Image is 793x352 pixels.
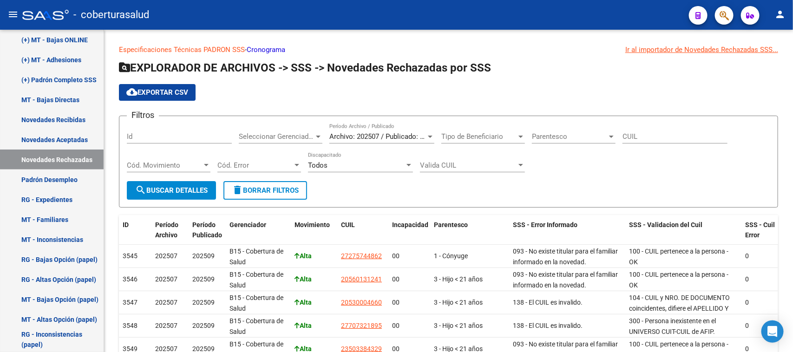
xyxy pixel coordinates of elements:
span: 093 - No existe titular para el familiar informado en la novedad. [513,248,618,266]
span: 0 [745,252,749,260]
div: Ir al importador de Novedades Rechazadas SSS... [625,45,778,55]
span: 20560131241 [341,275,382,283]
datatable-header-cell: Período Archivo [151,215,189,246]
span: B15 - Cobertura de Salud [229,248,283,266]
datatable-header-cell: SSS - Error Informado [509,215,625,246]
datatable-header-cell: SSS - Cuil Error [741,215,793,246]
span: 202509 [192,252,215,260]
mat-icon: search [135,184,146,196]
datatable-header-cell: Gerenciador [226,215,291,246]
strong: Alta [295,252,312,260]
span: 104 - CUIL y NRO. DE DOCUMENTO coincidentes, difiere el APELLIDO Y NOMBRE. [629,294,730,323]
datatable-header-cell: ID [119,215,151,246]
span: 202507 [155,275,177,283]
span: Incapacidad [392,221,428,228]
span: CUIL [341,221,355,228]
span: 093 - No existe titular para el familiar informado en la novedad. [513,271,618,289]
span: 0 [745,322,749,329]
span: 0 [745,275,749,283]
span: 202509 [192,322,215,329]
div: 00 [392,251,426,261]
datatable-header-cell: SSS - Validacion del Cuil [625,215,741,246]
span: 100 - CUIL pertenece a la persona - OK [629,271,728,289]
span: 202509 [192,299,215,306]
span: Archivo: 202507 / Publicado: 202509 [329,132,442,141]
span: 3545 [123,252,138,260]
span: 1 - Cónyuge [434,252,468,260]
span: 300 - Persona inexistente en el UNIVERSO CUIT-CUIL de AFIP. [629,317,716,335]
span: 3 - Hijo < 21 años [434,275,483,283]
span: 3548 [123,322,138,329]
span: B15 - Cobertura de Salud [229,317,283,335]
datatable-header-cell: Parentesco [430,215,509,246]
button: Buscar Detalles [127,181,216,200]
strong: Alta [295,299,312,306]
div: 00 [392,297,426,308]
span: 0 [745,299,749,306]
span: 138 - El CUIL es invalido. [513,322,583,329]
datatable-header-cell: Movimiento [291,215,337,246]
h3: Filtros [127,109,159,122]
span: B15 - Cobertura de Salud [229,294,283,312]
button: Exportar CSV [119,84,196,101]
span: Cód. Movimiento [127,161,202,169]
a: Cronograma [247,46,285,54]
span: 3546 [123,275,138,283]
span: 3 - Hijo < 21 años [434,299,483,306]
a: Especificaciones Técnicas PADRON SSS [119,46,245,54]
span: 202509 [192,275,215,283]
mat-icon: menu [7,9,19,20]
span: - coberturasalud [73,5,149,25]
span: Movimiento [295,221,330,228]
strong: Alta [295,322,312,329]
datatable-header-cell: Incapacidad [388,215,430,246]
span: SSS - Cuil Error [745,221,775,239]
span: 20530004660 [341,299,382,306]
span: Seleccionar Gerenciador [239,132,314,141]
span: Cód. Error [217,161,293,169]
span: 3547 [123,299,138,306]
span: 27275744862 [341,252,382,260]
div: 00 [392,320,426,331]
div: 00 [392,274,426,285]
span: Tipo de Beneficiario [441,132,517,141]
span: 3 - Hijo < 21 años [434,322,483,329]
span: 202507 [155,299,177,306]
span: Período Publicado [192,221,222,239]
span: Borrar Filtros [232,186,299,195]
span: 27707321895 [341,322,382,329]
span: 202507 [155,252,177,260]
datatable-header-cell: Período Publicado [189,215,226,246]
mat-icon: cloud_download [126,86,138,98]
span: Parentesco [434,221,468,228]
span: Exportar CSV [126,88,188,97]
span: ID [123,221,129,228]
span: 138 - El CUIL es invalido. [513,299,583,306]
mat-icon: delete [232,184,243,196]
datatable-header-cell: CUIL [337,215,388,246]
span: SSS - Validacion del Cuil [629,221,702,228]
strong: Alta [295,275,312,283]
span: Parentesco [532,132,607,141]
p: - [119,45,778,55]
span: 100 - CUIL pertenece a la persona - OK [629,248,728,266]
span: EXPLORADOR DE ARCHIVOS -> SSS -> Novedades Rechazadas por SSS [119,61,491,74]
span: Todos [308,161,328,169]
div: Open Intercom Messenger [761,320,784,343]
span: Buscar Detalles [135,186,208,195]
span: Valida CUIL [420,161,517,169]
span: Período Archivo [155,221,178,239]
span: B15 - Cobertura de Salud [229,271,283,289]
span: SSS - Error Informado [513,221,577,228]
button: Borrar Filtros [223,181,307,200]
mat-icon: person [774,9,786,20]
span: Gerenciador [229,221,266,228]
span: 202507 [155,322,177,329]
